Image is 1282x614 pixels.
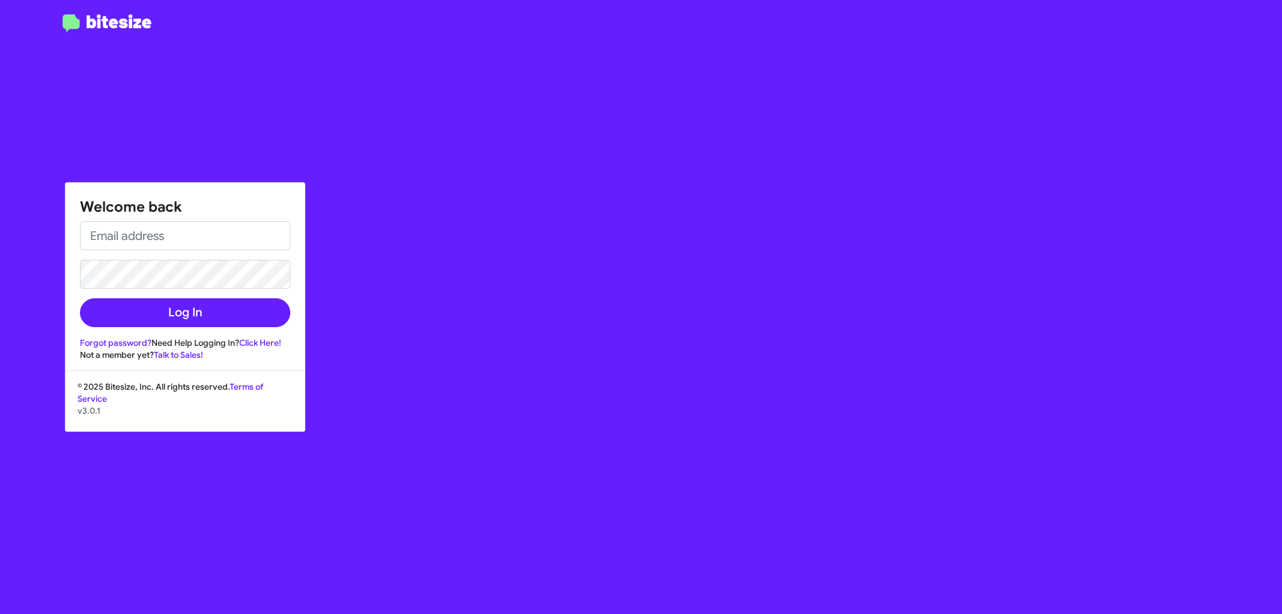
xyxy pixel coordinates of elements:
input: Email address [80,221,290,250]
div: Need Help Logging In? [80,337,290,349]
div: Not a member yet? [80,349,290,361]
a: Forgot password? [80,337,151,348]
a: Click Here! [239,337,281,348]
button: Log In [80,298,290,327]
div: © 2025 Bitesize, Inc. All rights reserved. [66,381,305,431]
p: v3.0.1 [78,405,293,417]
h1: Welcome back [80,197,290,216]
a: Talk to Sales! [154,349,203,360]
